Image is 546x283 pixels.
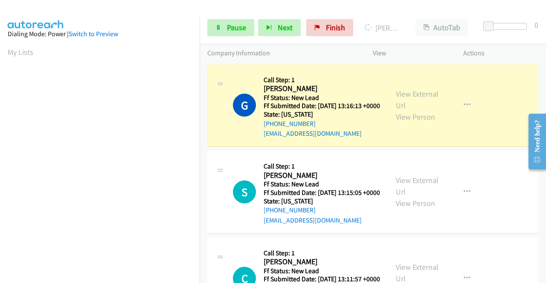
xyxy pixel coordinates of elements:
a: [EMAIL_ADDRESS][DOMAIN_NAME] [264,129,362,137]
h5: Ff Status: New Lead [264,94,380,102]
a: Pause [207,19,254,36]
a: [PHONE_NUMBER] [264,206,316,214]
a: [PHONE_NUMBER] [264,120,316,128]
h5: Ff Submitted Date: [DATE] 13:15:05 +0000 [264,189,380,197]
a: View Person [396,112,435,122]
h5: Ff Submitted Date: [DATE] 13:16:13 +0000 [264,102,380,110]
h5: Call Step: 1 [264,249,380,257]
div: 0 [534,19,538,31]
h1: G [233,94,256,117]
h5: Call Step: 1 [264,162,380,171]
a: [EMAIL_ADDRESS][DOMAIN_NAME] [264,216,362,224]
a: Switch to Preview [69,30,118,38]
span: Next [278,23,293,32]
span: Pause [227,23,246,32]
div: Delay between calls (in seconds) [488,23,527,30]
div: Dialing Mode: Power | [8,29,192,39]
h5: Ff Status: New Lead [264,267,380,275]
p: Company Information [207,48,357,58]
h5: State: [US_STATE] [264,197,380,206]
span: Finish [326,23,345,32]
p: View [373,48,448,58]
a: My Lists [8,47,33,57]
a: Finish [306,19,353,36]
h1: S [233,180,256,203]
button: AutoTab [415,19,468,36]
iframe: Resource Center [522,108,546,175]
a: View External Url [396,175,439,197]
a: View External Url [396,89,439,110]
a: View Person [396,198,435,208]
h2: [PERSON_NAME] [264,171,378,180]
p: [PERSON_NAME] [365,22,400,34]
h2: [PERSON_NAME] [264,84,378,94]
button: Next [258,19,301,36]
div: The call is yet to be attempted [233,180,256,203]
h2: [PERSON_NAME] [264,257,378,267]
h5: Ff Status: New Lead [264,180,380,189]
h5: Call Step: 1 [264,76,380,84]
p: Actions [463,48,538,58]
h5: State: [US_STATE] [264,110,380,119]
